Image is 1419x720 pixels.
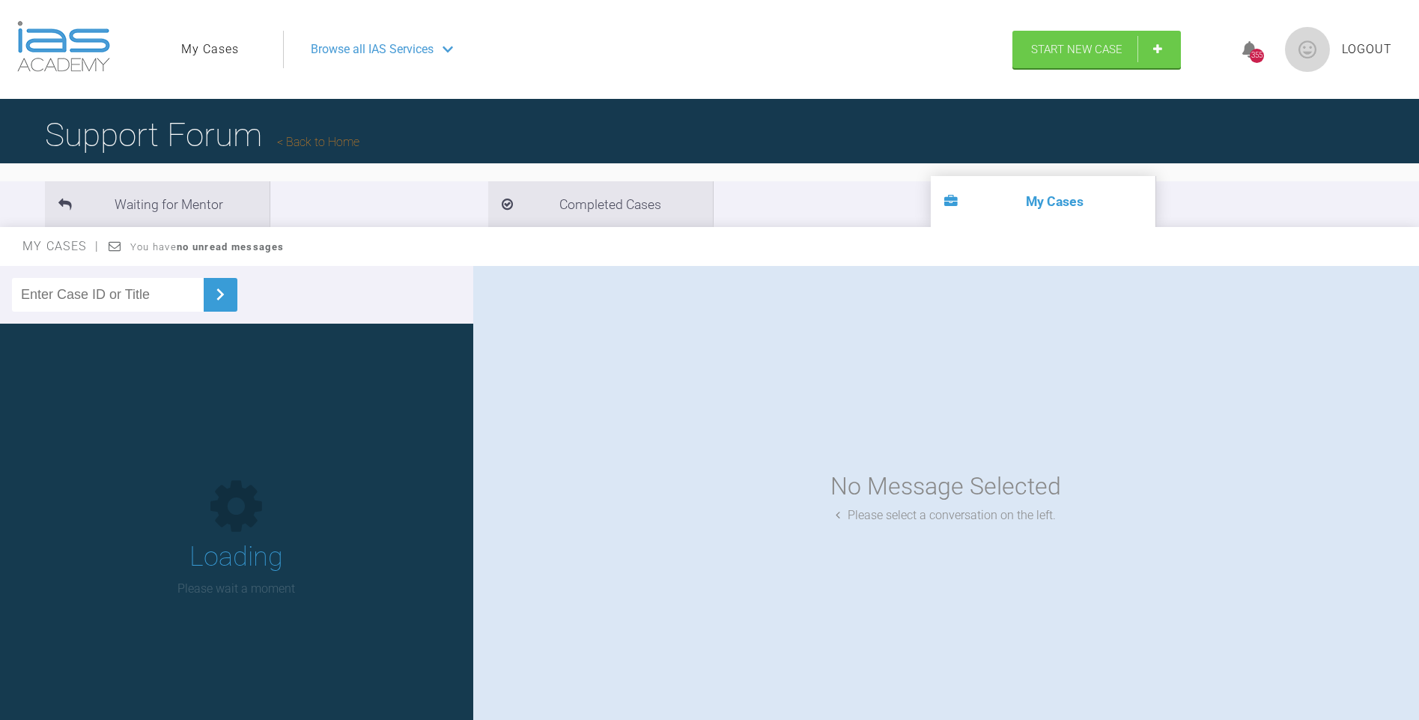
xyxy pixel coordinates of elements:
div: No Message Selected [830,468,1061,506]
span: You have [130,241,284,252]
li: Waiting for Mentor [45,181,270,227]
img: logo-light.3e3ef733.png [17,21,110,72]
h1: Support Forum [45,109,359,161]
strong: no unread messages [177,241,284,252]
a: My Cases [181,40,239,59]
li: My Cases [931,176,1155,227]
span: Browse all IAS Services [311,40,434,59]
li: Completed Cases [488,181,713,227]
span: Start New Case [1031,43,1122,56]
a: Logout [1342,40,1392,59]
a: Start New Case [1012,31,1181,68]
p: Please wait a moment [177,579,295,599]
span: My Cases [22,239,100,253]
img: profile.png [1285,27,1330,72]
div: 355 [1250,49,1264,63]
input: Enter Case ID or Title [12,278,204,312]
img: chevronRight.28bd32b0.svg [208,282,232,306]
a: Back to Home [277,135,359,149]
h1: Loading [189,536,283,579]
div: Please select a conversation on the left. [836,506,1056,525]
